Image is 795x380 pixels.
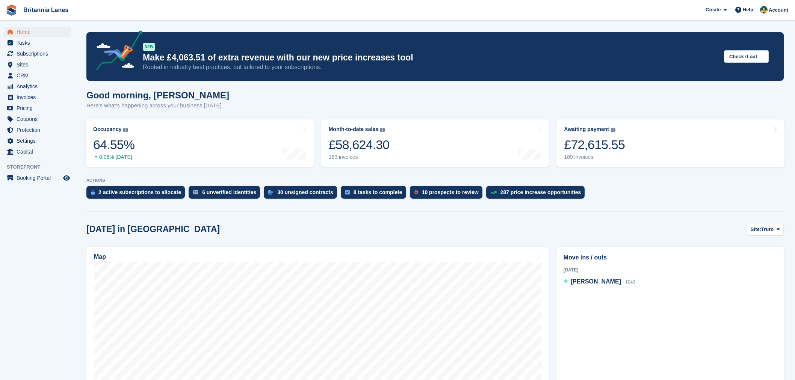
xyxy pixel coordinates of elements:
span: Analytics [17,81,62,92]
a: menu [4,92,71,103]
img: price_increase_opportunities-93ffe204e8149a01c8c9dc8f82e8f89637d9d84a8eef4429ea346261dce0b2c0.svg [491,191,497,194]
a: Awaiting payment £72,615.55 189 invoices [556,119,784,167]
a: 10 prospects to review [410,186,486,202]
span: Tasks [17,38,62,48]
img: icon-info-grey-7440780725fd019a000dd9b08b2336e03edf1995a4989e88bcd33f0948082b44.svg [611,128,615,132]
a: menu [4,125,71,135]
a: 287 price increase opportunities [486,186,589,202]
img: icon-info-grey-7440780725fd019a000dd9b08b2336e03edf1995a4989e88bcd33f0948082b44.svg [380,128,385,132]
a: menu [4,59,71,70]
span: Coupons [17,114,62,124]
span: Booking Portal [17,173,62,183]
span: Account [769,6,788,14]
span: Storefront [7,163,75,171]
h2: [DATE] in [GEOGRAPHIC_DATA] [86,224,220,234]
span: Invoices [17,92,62,103]
div: 6 unverified identities [202,189,256,195]
div: 10 prospects to review [422,189,479,195]
a: Britannia Lanes [20,4,71,16]
a: 6 unverified identities [189,186,264,202]
a: menu [4,48,71,59]
div: 8 tasks to complete [354,189,402,195]
div: [DATE] [564,267,777,273]
button: Site: Truro [747,223,784,235]
div: 287 price increase opportunities [500,189,581,195]
span: Protection [17,125,62,135]
div: Month-to-date sales [329,126,378,133]
span: Truro [761,226,774,233]
p: Make £4,063.51 of extra revenue with our new price increases tool [143,52,718,63]
img: Nathan Kellow [760,6,768,14]
h2: Move ins / outs [564,253,777,262]
span: 1043 [625,279,635,285]
a: menu [4,146,71,157]
div: 64.55% [93,137,135,152]
a: Occupancy 64.55% 0.08% [DATE] [86,119,314,167]
img: price-adjustments-announcement-icon-8257ccfd72463d97f412b2fc003d46551f7dbcb40ab6d574587a9cd5c0d94... [90,30,142,73]
a: menu [4,114,71,124]
a: Preview store [62,173,71,182]
span: Pricing [17,103,62,113]
span: Site: [751,226,761,233]
img: verify_identity-adf6edd0f0f0b5bbfe63781bf79b02c33cf7c696d77639b501bdc392416b5a36.svg [193,190,198,195]
a: Month-to-date sales £58,624.30 183 invoices [321,119,549,167]
div: 183 invoices [329,154,390,160]
span: Subscriptions [17,48,62,59]
span: CRM [17,70,62,81]
img: stora-icon-8386f47178a22dfd0bd8f6a31ec36ba5ce8667c1dd55bd0f319d3a0aa187defe.svg [6,5,17,16]
span: Create [706,6,721,14]
div: NEW [143,43,155,51]
div: £72,615.55 [564,137,625,152]
p: ACTIONS [86,178,784,183]
span: [PERSON_NAME] [571,278,621,285]
span: Help [743,6,753,14]
a: menu [4,103,71,113]
a: menu [4,173,71,183]
h1: Good morning, [PERSON_NAME] [86,90,229,100]
img: task-75834270c22a3079a89374b754ae025e5fb1db73e45f91037f5363f120a921f8.svg [345,190,350,195]
button: Check it out → [724,50,769,63]
div: Occupancy [93,126,121,133]
span: Capital [17,146,62,157]
a: menu [4,70,71,81]
h2: Map [94,253,106,260]
img: icon-info-grey-7440780725fd019a000dd9b08b2336e03edf1995a4989e88bcd33f0948082b44.svg [123,128,128,132]
span: Settings [17,136,62,146]
div: 0.08% [DATE] [93,154,135,160]
span: Home [17,27,62,37]
img: active_subscription_to_allocate_icon-d502201f5373d7db506a760aba3b589e785aa758c864c3986d89f69b8ff3... [91,190,95,195]
div: 2 active subscriptions to allocate [98,189,181,195]
a: menu [4,136,71,146]
div: 189 invoices [564,154,625,160]
a: 8 tasks to complete [341,186,410,202]
a: menu [4,27,71,37]
p: Here's what's happening across your business [DATE] [86,101,229,110]
a: 30 unsigned contracts [264,186,341,202]
a: menu [4,38,71,48]
a: menu [4,81,71,92]
a: 2 active subscriptions to allocate [86,186,189,202]
img: contract_signature_icon-13c848040528278c33f63329250d36e43548de30e8caae1d1a13099fd9432cc5.svg [268,190,274,195]
p: Rooted in industry best practices, but tailored to your subscriptions. [143,63,718,71]
div: £58,624.30 [329,137,390,152]
div: 30 unsigned contracts [277,189,333,195]
img: prospect-51fa495bee0391a8d652442698ab0144808aea92771e9ea1ae160a38d050c398.svg [414,190,418,195]
a: [PERSON_NAME] 1043 [564,277,635,287]
span: Sites [17,59,62,70]
div: Awaiting payment [564,126,609,133]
